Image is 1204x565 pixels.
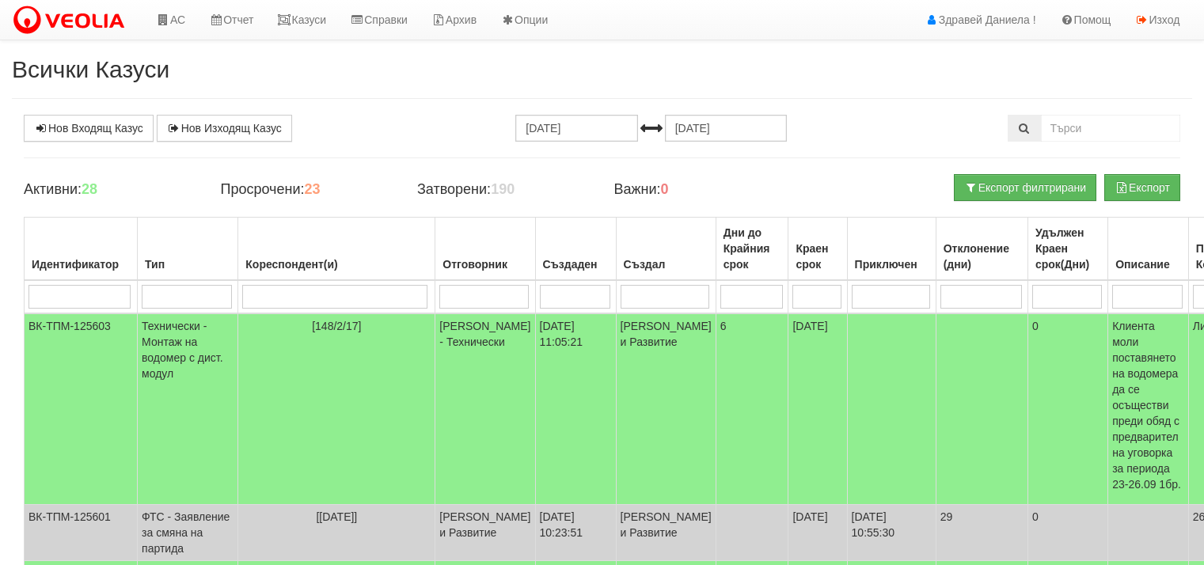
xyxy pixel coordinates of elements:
th: Описание: No sort applied, activate to apply an ascending sort [1108,218,1189,281]
td: [DATE] [788,313,847,505]
button: Експорт филтрирани [954,174,1096,201]
th: Отговорник: No sort applied, activate to apply an ascending sort [435,218,535,281]
h4: Активни: [24,182,197,198]
h4: Затворени: [417,182,591,198]
div: Създал [621,253,712,275]
th: Приключен: No sort applied, activate to apply an ascending sort [847,218,936,281]
a: Нов Входящ Казус [24,115,154,142]
div: Удължен Краен срок(Дни) [1032,222,1103,275]
td: [DATE] 11:05:21 [535,313,616,505]
td: [PERSON_NAME] и Развитие [616,313,716,505]
div: Приключен [852,253,932,275]
div: Кореспондент(и) [242,253,431,275]
td: 0 [1027,313,1107,505]
b: 23 [304,181,320,197]
th: Краен срок: No sort applied, activate to apply an ascending sort [788,218,847,281]
span: 6 [720,320,727,332]
td: ВК-ТПМ-125601 [25,505,138,561]
h4: Просрочени: [221,182,394,198]
div: Дни до Крайния срок [720,222,784,275]
td: Технически - Монтаж на водомер с дист. модул [138,313,238,505]
td: [PERSON_NAME] и Развитие [435,505,535,561]
th: Идентификатор: No sort applied, activate to apply an ascending sort [25,218,138,281]
th: Кореспондент(и): No sort applied, activate to apply an ascending sort [238,218,435,281]
td: [DATE] 10:55:30 [847,505,936,561]
h4: Важни: [614,182,788,198]
div: Краен срок [792,237,842,275]
td: [DATE] [788,505,847,561]
td: [DATE] 10:23:51 [535,505,616,561]
div: Тип [142,253,234,275]
div: Идентификатор [28,253,133,275]
img: VeoliaLogo.png [12,4,132,37]
div: Описание [1112,253,1184,275]
input: Търсене по Идентификатор, Бл/Вх/Ап, Тип, Описание, Моб. Номер, Имейл, Файл, Коментар, [1041,115,1181,142]
th: Удължен Краен срок(Дни): No sort applied, activate to apply an ascending sort [1027,218,1107,281]
td: ФТС - Заявление за смяна на партида [138,505,238,561]
td: 29 [936,505,1027,561]
a: Нов Изходящ Казус [157,115,292,142]
p: Клиента моли поставянето на водомера да се осъществи преди обяд с предварителна уговорка за перио... [1112,318,1184,492]
th: Отклонение (дни): No sort applied, activate to apply an ascending sort [936,218,1027,281]
div: Отговорник [439,253,530,275]
td: [PERSON_NAME] - Технически [435,313,535,505]
th: Тип: No sort applied, activate to apply an ascending sort [138,218,238,281]
th: Дни до Крайния срок: No sort applied, activate to apply an ascending sort [716,218,788,281]
td: ВК-ТПМ-125603 [25,313,138,505]
b: 28 [82,181,97,197]
b: 0 [661,181,669,197]
div: Отклонение (дни) [940,237,1024,275]
td: 0 [1027,505,1107,561]
button: Експорт [1104,174,1180,201]
div: Създаден [540,253,612,275]
b: 190 [491,181,515,197]
h2: Всички Казуси [12,56,1192,82]
th: Създаден: No sort applied, activate to apply an ascending sort [535,218,616,281]
span: [[DATE]] [316,510,357,523]
span: [148/2/17] [312,320,361,332]
td: [PERSON_NAME] и Развитие [616,505,716,561]
th: Създал: No sort applied, activate to apply an ascending sort [616,218,716,281]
